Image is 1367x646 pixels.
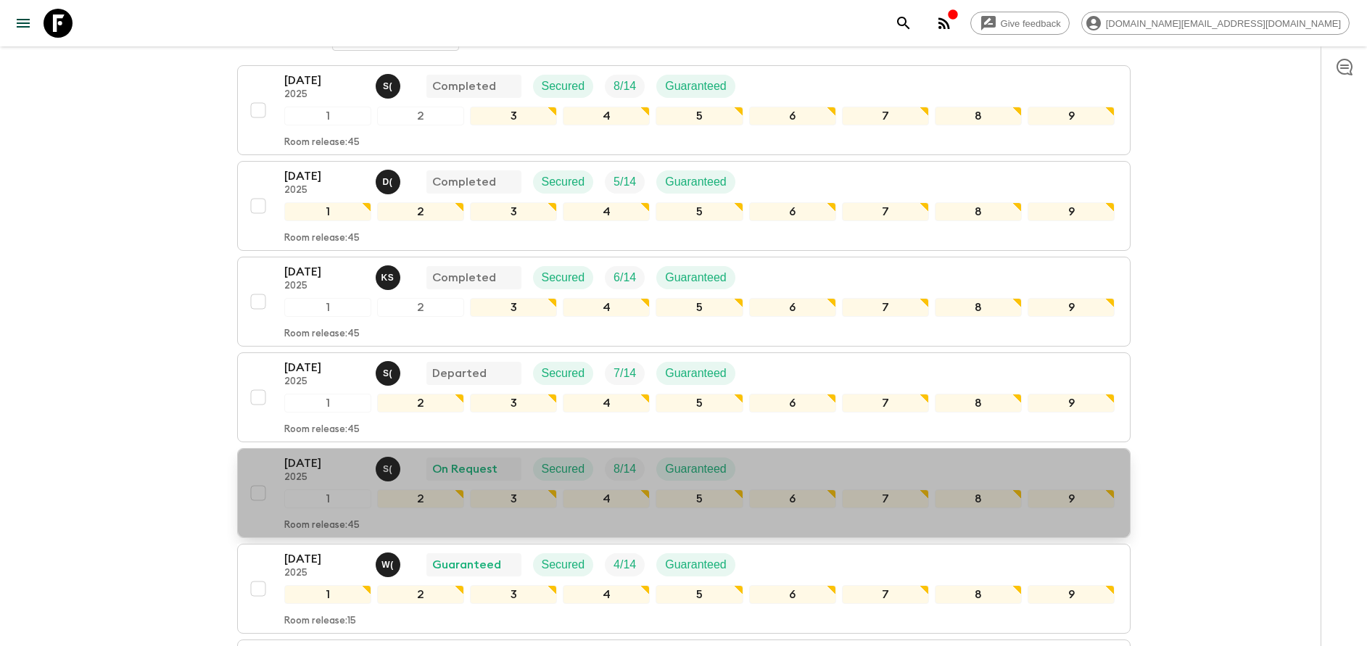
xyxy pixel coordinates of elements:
[432,556,501,573] p: Guaranteed
[237,448,1131,538] button: [DATE]2025Shandy (Putu) Sandhi Astra JuniawanOn RequestSecuredTrip FillGuaranteed123456789Room re...
[284,233,360,244] p: Room release: 45
[665,365,727,382] p: Guaranteed
[605,553,645,576] div: Trip Fill
[1098,18,1349,29] span: [DOMAIN_NAME][EMAIL_ADDRESS][DOMAIN_NAME]
[284,72,364,89] p: [DATE]
[563,394,650,413] div: 4
[542,78,585,95] p: Secured
[377,585,464,604] div: 2
[377,202,464,221] div: 2
[749,489,836,508] div: 6
[376,557,403,568] span: Wawan (Made) Murawan
[284,520,360,531] p: Room release: 45
[284,263,364,281] p: [DATE]
[542,269,585,286] p: Secured
[376,457,403,481] button: S(
[665,78,727,95] p: Guaranteed
[284,359,364,376] p: [DATE]
[749,298,836,317] div: 6
[432,78,496,95] p: Completed
[377,489,464,508] div: 2
[665,173,727,191] p: Guaranteed
[383,463,392,475] p: S (
[563,489,650,508] div: 4
[842,394,929,413] div: 7
[533,75,594,98] div: Secured
[376,78,403,90] span: Shandy (Putu) Sandhi Astra Juniawan
[935,107,1022,125] div: 8
[470,107,557,125] div: 3
[381,559,394,571] p: W (
[665,556,727,573] p: Guaranteed
[970,12,1070,35] a: Give feedback
[432,173,496,191] p: Completed
[432,365,487,382] p: Departed
[284,472,364,484] p: 2025
[842,202,929,221] div: 7
[376,552,403,577] button: W(
[377,107,464,125] div: 2
[284,328,360,340] p: Room release: 45
[432,269,496,286] p: Completed
[614,556,636,573] p: 4 / 14
[842,489,929,508] div: 7
[542,173,585,191] p: Secured
[284,489,371,508] div: 1
[284,616,356,627] p: Room release: 15
[665,269,727,286] p: Guaranteed
[470,585,557,604] div: 3
[1081,12,1350,35] div: [DOMAIN_NAME][EMAIL_ADDRESS][DOMAIN_NAME]
[284,137,360,149] p: Room release: 45
[376,270,403,281] span: Ketut Sunarka
[614,269,636,286] p: 6 / 14
[1028,298,1115,317] div: 9
[284,550,364,568] p: [DATE]
[889,9,918,38] button: search adventures
[614,173,636,191] p: 5 / 14
[605,170,645,194] div: Trip Fill
[605,266,645,289] div: Trip Fill
[1028,394,1115,413] div: 9
[284,568,364,579] p: 2025
[284,376,364,388] p: 2025
[237,352,1131,442] button: [DATE]2025Shandy (Putu) Sandhi Astra JuniawanDepartedSecuredTrip FillGuaranteed123456789Room rele...
[842,107,929,125] div: 7
[605,457,645,481] div: Trip Fill
[9,9,38,38] button: menu
[376,365,403,377] span: Shandy (Putu) Sandhi Astra Juniawan
[1028,489,1115,508] div: 9
[533,362,594,385] div: Secured
[542,460,585,478] p: Secured
[377,298,464,317] div: 2
[1028,585,1115,604] div: 9
[237,161,1131,251] button: [DATE]2025Dedi (Komang) WardanaCompletedSecuredTrip FillGuaranteed123456789Room release:45
[563,585,650,604] div: 4
[284,167,364,185] p: [DATE]
[376,461,403,473] span: Shandy (Putu) Sandhi Astra Juniawan
[284,202,371,221] div: 1
[237,257,1131,347] button: [DATE]2025Ketut SunarkaCompletedSecuredTrip FillGuaranteed123456789Room release:45
[376,174,403,186] span: Dedi (Komang) Wardana
[284,281,364,292] p: 2025
[656,107,743,125] div: 5
[284,455,364,472] p: [DATE]
[935,585,1022,604] div: 8
[656,394,743,413] div: 5
[563,298,650,317] div: 4
[377,394,464,413] div: 2
[605,362,645,385] div: Trip Fill
[614,460,636,478] p: 8 / 14
[533,266,594,289] div: Secured
[470,202,557,221] div: 3
[656,298,743,317] div: 5
[1028,107,1115,125] div: 9
[749,202,836,221] div: 6
[935,298,1022,317] div: 8
[1028,202,1115,221] div: 9
[842,585,929,604] div: 7
[284,585,371,604] div: 1
[284,424,360,436] p: Room release: 45
[542,365,585,382] p: Secured
[842,298,929,317] div: 7
[237,544,1131,634] button: [DATE]2025Wawan (Made) MurawanGuaranteedSecuredTrip FillGuaranteed123456789Room release:15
